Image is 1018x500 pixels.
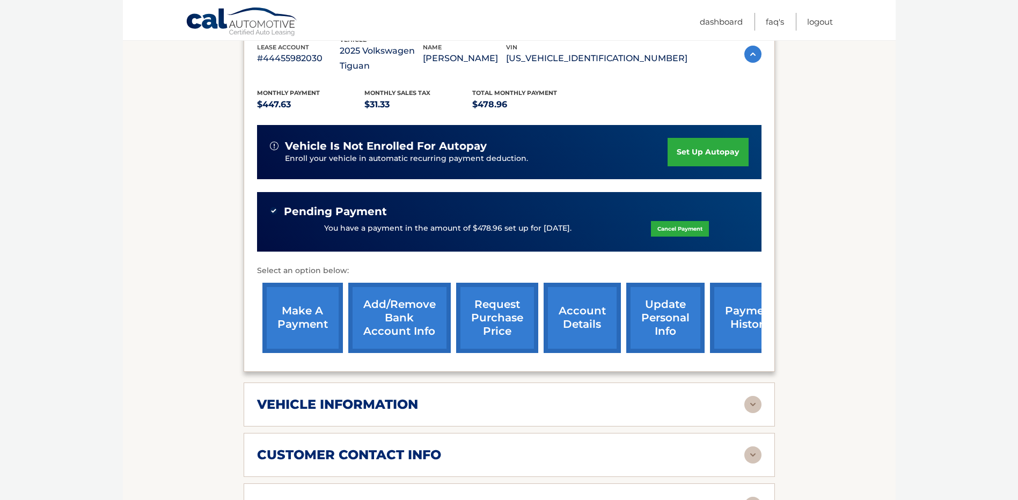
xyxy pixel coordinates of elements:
a: FAQ's [766,13,784,31]
a: payment history [710,283,790,353]
span: Monthly sales Tax [364,89,430,97]
img: alert-white.svg [270,142,279,150]
a: update personal info [626,283,705,353]
img: accordion-rest.svg [744,446,761,464]
a: Dashboard [700,13,743,31]
a: account details [544,283,621,353]
p: Enroll your vehicle in automatic recurring payment deduction. [285,153,668,165]
p: Select an option below: [257,264,761,277]
p: #44455982030 [257,51,340,66]
p: $478.96 [472,97,580,112]
span: vin [506,43,517,51]
span: Pending Payment [284,205,387,218]
a: Logout [807,13,833,31]
span: name [423,43,442,51]
p: 2025 Volkswagen Tiguan [340,43,423,73]
a: Add/Remove bank account info [348,283,451,353]
a: set up autopay [668,138,748,166]
p: [PERSON_NAME] [423,51,506,66]
p: $31.33 [364,97,472,112]
span: vehicle is not enrolled for autopay [285,139,487,153]
h2: vehicle information [257,396,418,413]
a: Cal Automotive [186,7,298,38]
a: make a payment [262,283,343,353]
p: [US_VEHICLE_IDENTIFICATION_NUMBER] [506,51,687,66]
a: Cancel Payment [651,221,709,237]
p: You have a payment in the amount of $478.96 set up for [DATE]. [324,223,572,234]
img: accordion-rest.svg [744,396,761,413]
span: lease account [257,43,309,51]
a: request purchase price [456,283,538,353]
span: Monthly Payment [257,89,320,97]
span: Total Monthly Payment [472,89,557,97]
h2: customer contact info [257,447,441,463]
img: check-green.svg [270,207,277,215]
img: accordion-active.svg [744,46,761,63]
p: $447.63 [257,97,365,112]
